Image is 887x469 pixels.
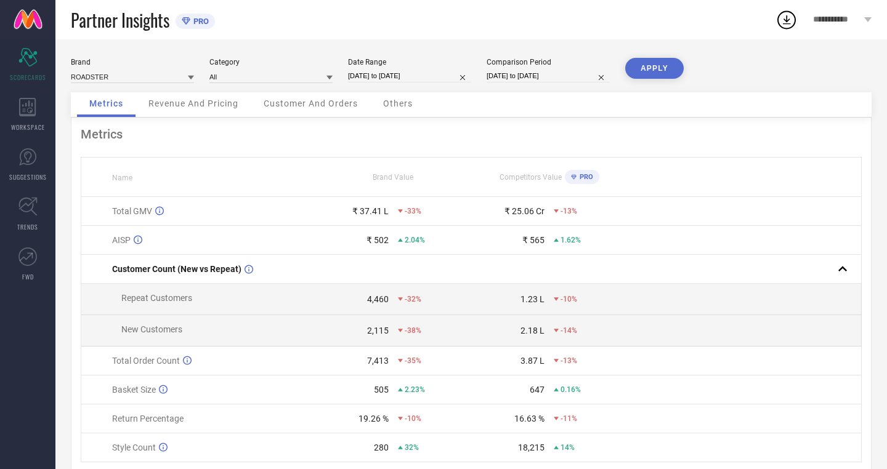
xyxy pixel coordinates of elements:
span: 32% [405,443,419,452]
div: 19.26 % [358,414,389,423]
div: 4,460 [367,294,389,304]
span: Revenue And Pricing [148,98,238,108]
span: Customer Count (New vs Repeat) [112,264,241,274]
span: Basket Size [112,385,156,395]
span: Return Percentage [112,414,184,423]
span: Partner Insights [71,7,169,33]
div: Comparison Period [487,58,610,66]
span: PRO [577,173,593,181]
span: Name [112,174,132,182]
span: Customer And Orders [264,98,358,108]
div: 18,215 [518,443,545,452]
span: -33% [405,207,421,215]
span: PRO [190,17,209,26]
span: -14% [561,326,577,335]
span: AISP [112,235,131,245]
div: ₹ 565 [522,235,545,245]
div: 647 [530,385,545,395]
button: APPLY [625,58,684,79]
span: -10% [561,295,577,303]
div: ₹ 25.06 Cr [504,206,545,216]
div: 16.63 % [514,414,545,423]
div: Category [209,58,333,66]
div: 505 [374,385,389,395]
div: Brand [71,58,194,66]
span: 2.23% [405,385,425,394]
div: Metrics [81,127,862,142]
div: 280 [374,443,389,452]
div: ₹ 502 [367,235,389,245]
span: -35% [405,356,421,365]
span: FWD [22,272,34,281]
div: 1.23 L [520,294,545,304]
span: WORKSPACE [11,122,45,132]
span: Others [383,98,413,108]
input: Select comparison period [487,70,610,82]
span: -10% [405,414,421,423]
div: Date Range [348,58,471,66]
div: Open download list [776,9,798,31]
span: New Customers [121,324,182,334]
div: ₹ 37.41 L [352,206,389,216]
input: Select date range [348,70,471,82]
span: Total GMV [112,206,152,216]
span: -13% [561,207,577,215]
span: 14% [561,443,575,452]
span: Brand Value [373,173,413,182]
span: Metrics [89,98,123,108]
span: Competitors Value [500,173,562,182]
span: Total Order Count [112,356,180,366]
span: -13% [561,356,577,365]
span: Repeat Customers [121,293,192,303]
span: 0.16% [561,385,581,394]
span: 1.62% [561,236,581,244]
span: SCORECARDS [10,73,46,82]
span: 2.04% [405,236,425,244]
span: Style Count [112,443,156,452]
span: -11% [561,414,577,423]
div: 2,115 [367,326,389,335]
span: TRENDS [17,222,38,231]
div: 2.18 L [520,326,545,335]
div: 3.87 L [520,356,545,366]
div: 7,413 [367,356,389,366]
span: -32% [405,295,421,303]
span: -38% [405,326,421,335]
span: SUGGESTIONS [9,172,47,182]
